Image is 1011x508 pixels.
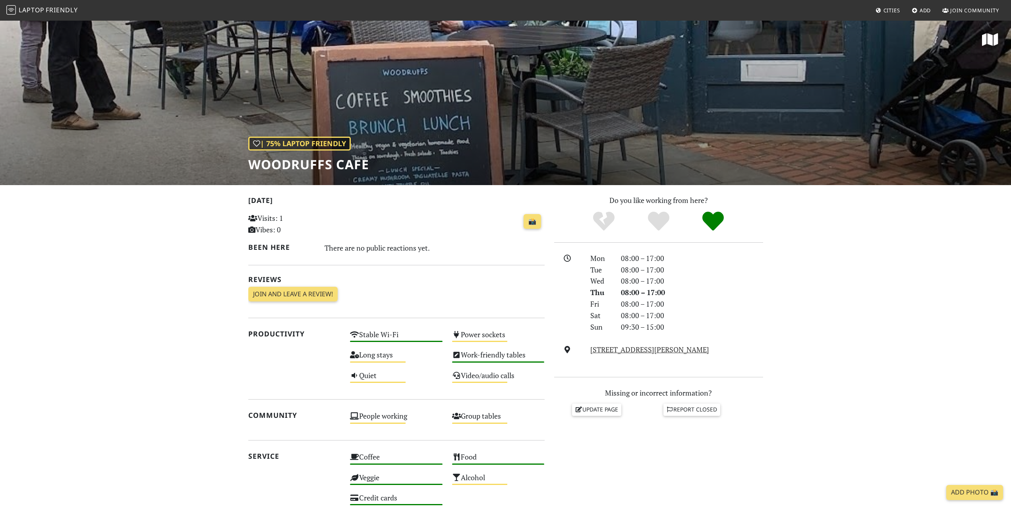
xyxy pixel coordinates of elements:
[248,452,341,460] h2: Service
[447,471,549,491] div: Alcohol
[248,157,369,172] h1: Woodruffs Cafe
[631,211,686,232] div: Yes
[46,6,77,14] span: Friendly
[248,243,315,251] h2: Been here
[325,241,545,254] div: There are no public reactions yet.
[572,404,621,415] a: Update page
[586,287,616,298] div: Thu
[586,310,616,321] div: Sat
[248,411,341,419] h2: Community
[616,264,768,276] div: 08:00 – 17:00
[586,275,616,287] div: Wed
[248,287,338,302] a: Join and leave a review!
[19,6,44,14] span: Laptop
[616,298,768,310] div: 08:00 – 17:00
[872,3,903,17] a: Cities
[616,275,768,287] div: 08:00 – 17:00
[920,7,931,14] span: Add
[447,409,549,430] div: Group tables
[248,196,545,208] h2: [DATE]
[248,137,351,151] div: | 75% Laptop Friendly
[909,3,934,17] a: Add
[447,328,549,348] div: Power sockets
[616,253,768,264] div: 08:00 – 17:00
[616,321,768,333] div: 09:30 – 15:00
[554,195,763,206] p: Do you like working from here?
[950,7,999,14] span: Join Community
[939,3,1002,17] a: Join Community
[6,4,78,17] a: LaptopFriendly LaptopFriendly
[554,387,763,399] p: Missing or incorrect information?
[345,369,447,389] div: Quiet
[6,5,16,15] img: LaptopFriendly
[883,7,900,14] span: Cities
[586,264,616,276] div: Tue
[345,409,447,430] div: People working
[248,275,545,284] h2: Reviews
[345,471,447,491] div: Veggie
[248,330,341,338] h2: Productivity
[590,345,709,354] a: [STREET_ADDRESS][PERSON_NAME]
[686,211,740,232] div: Definitely!
[447,348,549,369] div: Work-friendly tables
[345,328,447,348] div: Stable Wi-Fi
[616,287,768,298] div: 08:00 – 17:00
[616,310,768,321] div: 08:00 – 17:00
[447,450,549,471] div: Food
[576,211,631,232] div: No
[586,253,616,264] div: Mon
[663,404,721,415] a: Report closed
[946,485,1003,500] a: Add Photo 📸
[248,212,341,236] p: Visits: 1 Vibes: 0
[524,214,541,229] a: 📸
[345,450,447,471] div: Coffee
[345,348,447,369] div: Long stays
[586,298,616,310] div: Fri
[447,369,549,389] div: Video/audio calls
[586,321,616,333] div: Sun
